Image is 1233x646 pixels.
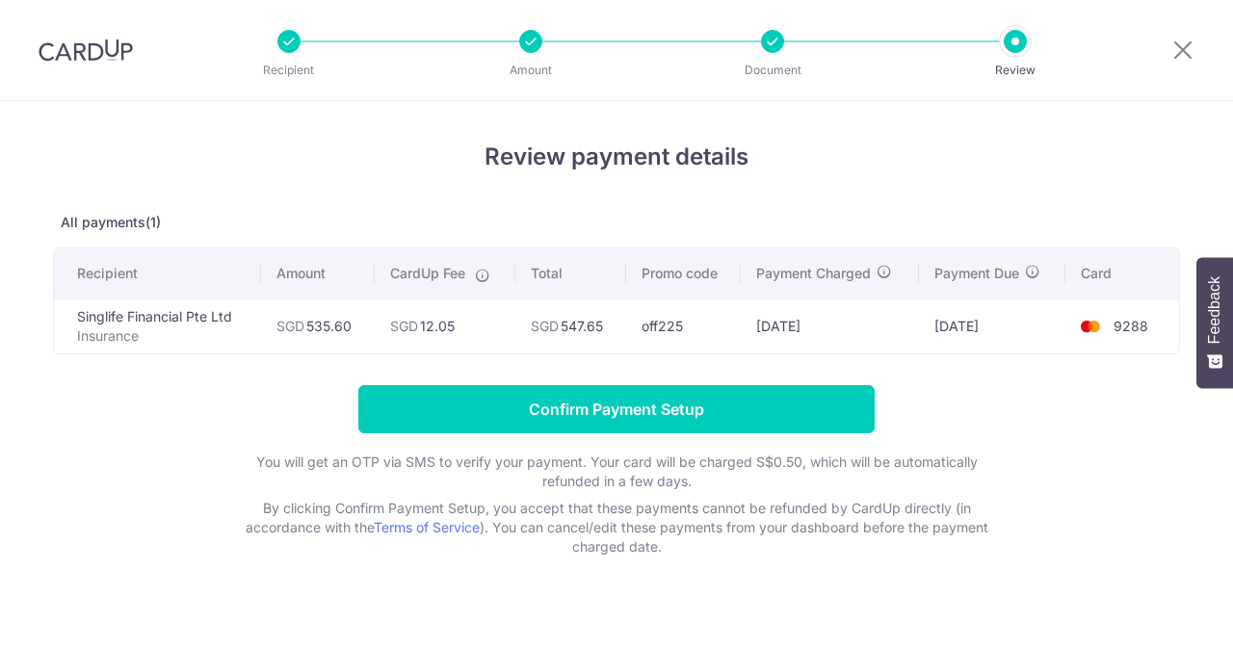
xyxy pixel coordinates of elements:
[919,298,1065,353] td: [DATE]
[531,318,559,334] span: SGD
[1071,315,1110,338] img: <span class="translation_missing" title="translation missing: en.account_steps.new_confirm_form.b...
[54,248,261,298] th: Recipient
[231,499,1002,556] p: By clicking Confirm Payment Setup, you accept that these payments cannot be refunded by CardUp di...
[741,298,919,353] td: [DATE]
[375,298,515,353] td: 12.05
[515,248,626,298] th: Total
[261,298,375,353] td: 535.60
[944,61,1087,80] p: Review
[1206,276,1223,344] span: Feedback
[231,452,1002,491] p: You will get an OTP via SMS to verify your payment. Your card will be charged S$0.50, which will ...
[626,248,741,298] th: Promo code
[1114,318,1148,334] span: 9288
[374,519,480,535] a: Terms of Service
[1110,588,1214,636] iframe: Opens a widget where you can find more information
[459,61,602,80] p: Amount
[39,39,133,62] img: CardUp
[53,140,1180,174] h4: Review payment details
[218,61,360,80] p: Recipient
[934,264,1019,283] span: Payment Due
[390,318,418,334] span: SGD
[756,264,871,283] span: Payment Charged
[626,298,741,353] td: off225
[515,298,626,353] td: 547.65
[1065,248,1179,298] th: Card
[53,213,1180,232] p: All payments(1)
[261,248,375,298] th: Amount
[701,61,844,80] p: Document
[1196,257,1233,388] button: Feedback - Show survey
[54,298,261,353] td: Singlife Financial Pte Ltd
[358,385,875,433] input: Confirm Payment Setup
[276,318,304,334] span: SGD
[390,264,465,283] span: CardUp Fee
[77,326,246,346] p: Insurance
